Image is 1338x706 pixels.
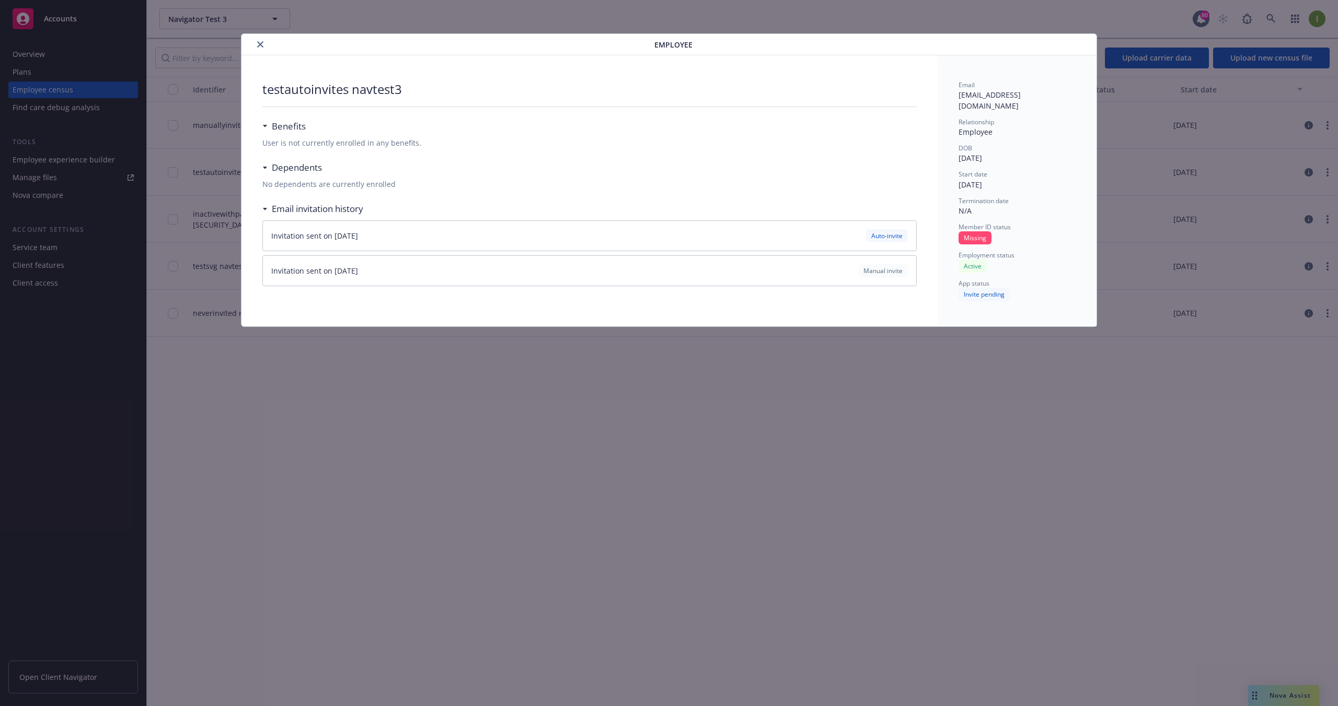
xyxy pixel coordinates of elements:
[272,120,306,133] h3: Benefits
[271,266,358,276] span: Invitation sent on [DATE]
[959,80,975,89] span: Email
[959,279,989,288] span: App status
[858,264,908,277] div: Manual invite
[272,161,322,174] h3: Dependents
[959,117,994,126] span: Relationship
[262,80,402,98] p: testautoinvites navtest3
[959,260,987,273] div: Active
[272,202,363,216] h3: Email invitation history
[262,120,306,133] div: Benefits
[959,222,1011,231] span: Member ID status
[254,38,267,51] button: close
[262,179,917,190] div: No dependents are currently enrolled
[959,205,1076,216] div: N/A
[959,126,1076,137] div: Employee
[262,202,363,216] div: Email invitation history
[959,288,1010,301] div: Invite pending
[959,144,972,152] span: DOB
[959,231,991,244] div: Missing
[959,196,1009,205] span: Termination date
[134,33,1204,327] div: details for plan Employee
[262,161,322,174] div: Dependents
[654,39,693,50] span: Employee
[959,89,1076,111] div: [EMAIL_ADDRESS][DOMAIN_NAME]
[866,229,908,242] div: Auto-invite
[959,251,1014,260] span: Employment status
[959,170,987,179] span: Start date
[959,152,1076,163] div: [DATE]
[959,179,1076,190] div: [DATE]
[271,231,358,241] span: Invitation sent on [DATE]
[262,137,917,148] div: User is not currently enrolled in any benefits.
